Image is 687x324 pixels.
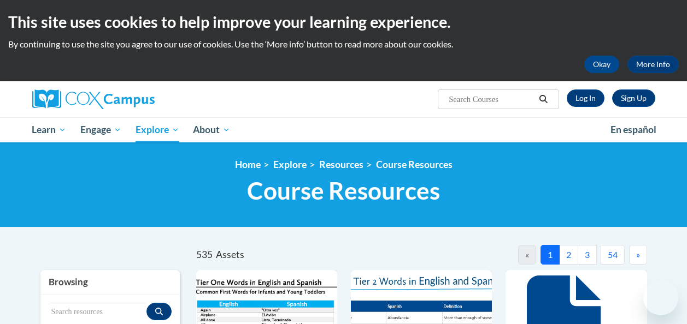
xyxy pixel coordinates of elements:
[629,245,647,265] button: Next
[24,117,663,142] div: Main menu
[32,89,229,109] a: Cox Campus
[421,245,647,265] nav: Pagination Navigation
[601,245,625,265] button: 54
[559,245,578,265] button: 2
[636,249,640,260] span: »
[273,159,307,170] a: Explore
[610,124,656,135] span: En español
[80,123,121,136] span: Engage
[235,159,261,170] a: Home
[196,249,213,260] span: 535
[319,159,363,170] a: Resources
[643,280,678,315] iframe: Button to launch messaging window
[448,93,535,106] input: Search Courses
[32,123,66,136] span: Learn
[73,117,128,142] a: Engage
[128,117,186,142] a: Explore
[8,11,679,33] h2: This site uses cookies to help improve your learning experience.
[541,245,560,265] button: 1
[627,56,679,73] a: More Info
[146,303,172,320] button: Search resources
[49,303,146,321] input: Search resources
[8,38,679,50] p: By continuing to use the site you agree to our use of cookies. Use the ‘More info’ button to read...
[578,245,597,265] button: 3
[25,117,74,142] a: Learn
[49,275,172,289] h3: Browsing
[32,89,155,109] img: Cox Campus
[136,123,179,136] span: Explore
[612,89,655,107] a: Register
[376,159,453,170] a: Course Resources
[584,56,619,73] button: Okay
[603,118,663,141] a: En español
[567,89,604,107] a: Log In
[186,117,237,142] a: About
[193,123,230,136] span: About
[247,176,440,205] span: Course Resources
[535,93,551,106] button: Search
[216,249,244,260] span: Assets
